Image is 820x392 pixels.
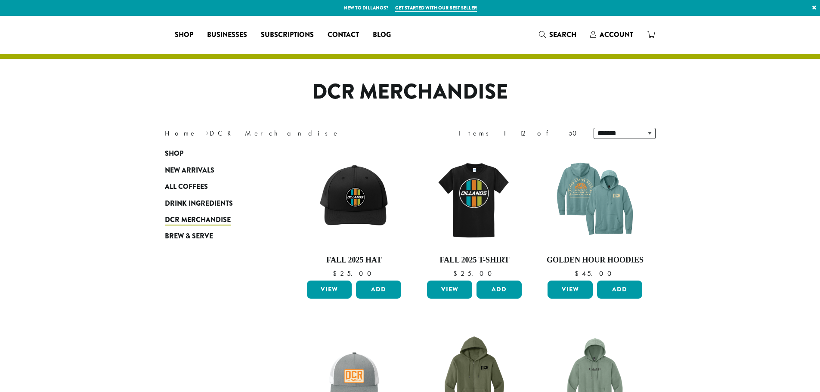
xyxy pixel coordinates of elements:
span: Account [600,30,633,40]
span: Search [549,30,576,40]
button: Add [356,281,401,299]
span: $ [333,269,340,278]
span: Shop [165,148,183,159]
a: Get started with our best seller [395,4,477,12]
img: DCR-SS-Golden-Hour-Hoodie-Eucalyptus-Blue-1200x1200-Web-e1744312709309.png [545,150,644,249]
span: Businesses [207,30,247,40]
h4: Golden Hour Hoodies [545,256,644,265]
bdi: 25.00 [333,269,375,278]
a: Drink Ingredients [165,195,268,211]
img: DCR-Retro-Three-Strip-Circle-Tee-Fall-WEB-scaled.jpg [425,150,524,249]
h4: Fall 2025 T-Shirt [425,256,524,265]
span: Subscriptions [261,30,314,40]
span: Brew & Serve [165,231,213,242]
a: View [427,281,472,299]
span: Drink Ingredients [165,198,233,209]
img: DCR-Retro-Three-Strip-Circle-Patch-Trucker-Hat-Fall-WEB-scaled.jpg [304,150,403,249]
a: View [548,281,593,299]
bdi: 25.00 [453,269,496,278]
a: Fall 2025 T-Shirt $25.00 [425,150,524,277]
h1: DCR Merchandise [158,80,662,105]
span: New Arrivals [165,165,214,176]
a: Shop [165,145,268,162]
a: DCR Merchandise [165,212,268,228]
span: $ [575,269,582,278]
a: Fall 2025 Hat $25.00 [305,150,404,277]
a: Home [165,129,197,138]
a: Search [532,28,583,42]
div: Items 1-12 of 50 [459,128,581,139]
a: View [307,281,352,299]
span: › [206,125,209,139]
a: Shop [168,28,200,42]
span: Shop [175,30,193,40]
nav: Breadcrumb [165,128,397,139]
button: Add [597,281,642,299]
span: All Coffees [165,182,208,192]
a: New Arrivals [165,162,268,179]
span: Blog [373,30,391,40]
span: $ [453,269,461,278]
span: Contact [328,30,359,40]
button: Add [477,281,522,299]
h4: Fall 2025 Hat [305,256,404,265]
a: Golden Hour Hoodies $45.00 [545,150,644,277]
bdi: 45.00 [575,269,616,278]
span: DCR Merchandise [165,215,231,225]
a: All Coffees [165,179,268,195]
a: Brew & Serve [165,228,268,244]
